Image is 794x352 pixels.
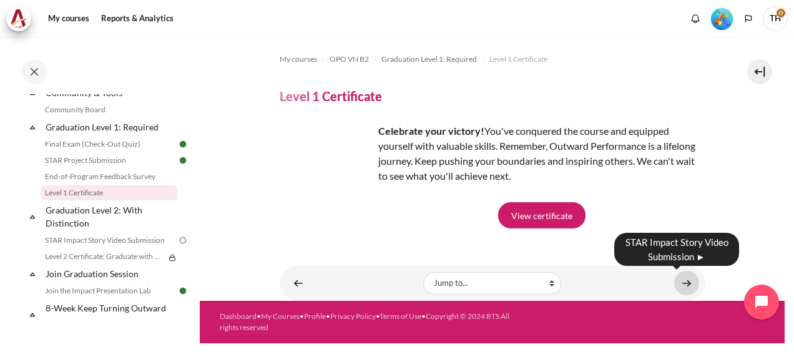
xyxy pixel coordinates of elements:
h4: Level 1 Certificate [280,88,382,104]
img: Architeck [10,9,27,28]
span: Level 1 Certificate [489,54,547,65]
a: My Courses [261,311,300,321]
a: Community Board [41,102,177,117]
div: STAR Impact Story Video Submission ► [614,233,739,266]
img: adet [280,124,373,217]
section: Content [200,37,785,301]
span: Collapse [26,121,39,134]
img: Done [177,139,189,150]
span: TH [763,6,788,31]
img: Done [177,155,189,166]
a: Level 1 Certificate [489,52,547,67]
a: Graduation Level 2: With Distinction [44,202,177,232]
a: Architeck Architeck [6,6,37,31]
a: Reports & Analytics [97,6,178,31]
a: My courses [44,6,94,31]
a: Privacy Policy [330,311,376,321]
a: Join Graduation Session [44,265,177,282]
span: Collapse [26,308,39,321]
a: STAR Impact Story Video Submission [41,233,177,248]
a: Join the Impact Presentation Lab [41,283,177,298]
a: Level 2 Certificate: Graduate with Distinction [41,249,165,264]
div: Level #5 [711,7,733,30]
img: Level #5 [711,8,733,30]
a: OPO VN B2 [330,52,369,67]
a: Terms of Use [380,311,421,321]
div: You've conquered the course and equipped yourself with valuable skills. Remember, Outward Perform... [280,124,705,183]
a: My courses [280,52,317,67]
a: ◄ End-of-Program Feedback Survey [286,271,311,295]
div: Show notification window with no new notifications [686,9,705,28]
div: • • • • • [220,311,512,333]
a: View certificate [498,202,586,228]
a: End-of-Program Feedback Survey [41,169,177,184]
a: 8-Week Keep Turning Outward Program [44,300,177,330]
a: Level #5 [706,7,738,30]
a: Level 1 Certificate [41,185,177,200]
strong: Celebrate your victory! [378,125,484,137]
a: Graduation Level 1: Required [44,119,177,135]
img: Done [177,285,189,296]
a: STAR Project Submission [41,153,177,168]
a: Profile [304,311,326,321]
a: Graduation Level 1: Required [381,52,477,67]
span: OPO VN B2 [330,54,369,65]
span: Graduation Level 1: Required [381,54,477,65]
a: Dashboard [220,311,257,321]
nav: Navigation bar [280,49,705,69]
span: My courses [280,54,317,65]
button: Languages [739,9,758,28]
a: Final Exam (Check-Out Quiz) [41,137,177,152]
a: User menu [763,6,788,31]
img: To do [177,235,189,246]
span: Collapse [26,210,39,223]
span: Collapse [26,268,39,280]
